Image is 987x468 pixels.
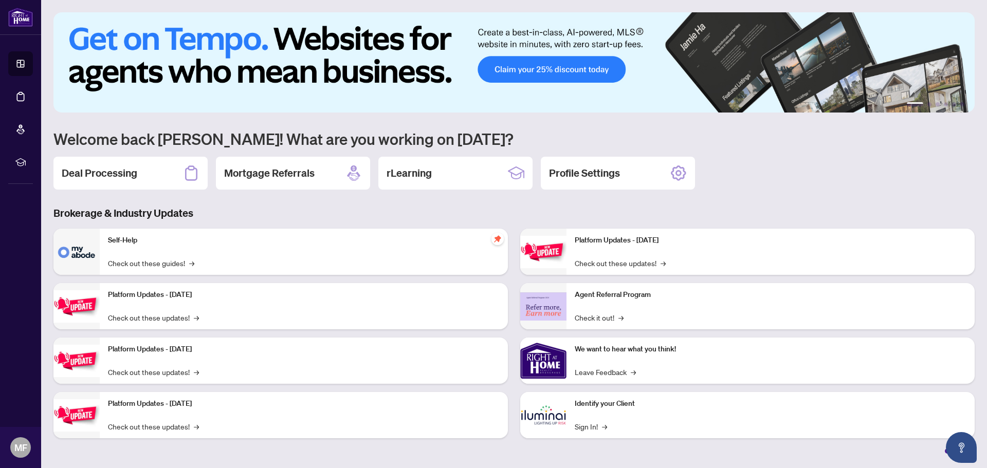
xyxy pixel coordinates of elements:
[108,366,199,378] a: Check out these updates!→
[575,312,624,323] a: Check it out!→
[575,344,966,355] p: We want to hear what you think!
[520,392,566,438] img: Identify your Client
[575,235,966,246] p: Platform Updates - [DATE]
[108,421,199,432] a: Check out these updates!→
[108,344,500,355] p: Platform Updates - [DATE]
[575,257,666,269] a: Check out these updates!→
[194,312,199,323] span: →
[631,366,636,378] span: →
[907,102,923,106] button: 1
[53,206,975,220] h3: Brokerage & Industry Updates
[575,421,607,432] a: Sign In!→
[53,12,975,113] img: Slide 0
[618,312,624,323] span: →
[944,102,948,106] button: 4
[520,292,566,321] img: Agent Referral Program
[189,257,194,269] span: →
[927,102,931,106] button: 2
[661,257,666,269] span: →
[575,398,966,409] p: Identify your Client
[53,345,100,377] img: Platform Updates - July 21, 2025
[53,129,975,148] h1: Welcome back [PERSON_NAME]! What are you working on [DATE]?
[520,338,566,384] img: We want to hear what you think!
[194,366,199,378] span: →
[14,440,27,455] span: MF
[960,102,964,106] button: 6
[575,366,636,378] a: Leave Feedback→
[108,312,199,323] a: Check out these updates!→
[53,399,100,432] img: Platform Updates - July 8, 2025
[387,166,432,180] h2: rLearning
[53,229,100,275] img: Self-Help
[224,166,315,180] h2: Mortgage Referrals
[491,233,504,245] span: pushpin
[53,290,100,323] img: Platform Updates - September 16, 2025
[108,289,500,301] p: Platform Updates - [DATE]
[520,236,566,268] img: Platform Updates - June 23, 2025
[194,421,199,432] span: →
[108,235,500,246] p: Self-Help
[8,8,33,27] img: logo
[952,102,956,106] button: 5
[575,289,966,301] p: Agent Referral Program
[936,102,940,106] button: 3
[108,257,194,269] a: Check out these guides!→
[108,398,500,409] p: Platform Updates - [DATE]
[62,166,137,180] h2: Deal Processing
[946,432,977,463] button: Open asap
[602,421,607,432] span: →
[549,166,620,180] h2: Profile Settings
